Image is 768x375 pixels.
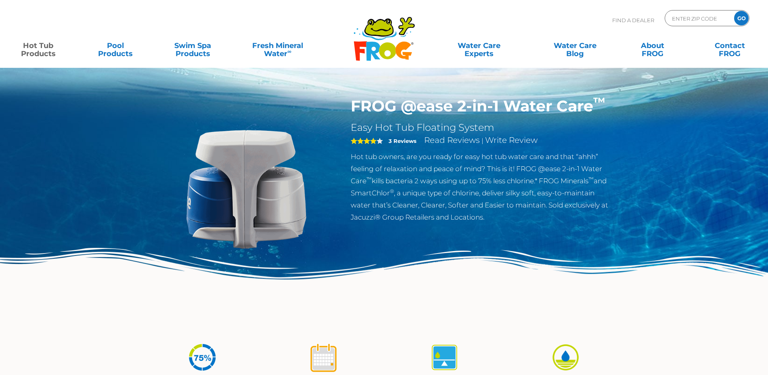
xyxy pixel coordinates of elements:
span: 4 [351,138,377,144]
a: Fresh MineralWater∞ [240,38,315,54]
img: icon-atease-75percent-less [187,342,218,373]
p: Hot tub owners, are you ready for easy hot tub water care and that “ahhh” feeling of relaxation a... [351,151,614,223]
input: GO [734,11,749,25]
a: Read Reviews [424,135,480,145]
p: Find A Dealer [612,10,654,30]
a: Write Review [485,135,538,145]
sup: ™ [588,176,594,182]
a: Water CareExperts [430,38,528,54]
a: ContactFROG [700,38,760,54]
strong: 3 Reviews [389,138,416,144]
a: AboutFROG [622,38,682,54]
sup: ∞ [287,48,291,54]
h1: FROG @ease 2-in-1 Water Care [351,97,614,115]
a: Swim SpaProducts [163,38,223,54]
span: | [481,137,483,145]
sup: ™ [593,94,605,109]
sup: ® [390,188,394,194]
a: PoolProducts [86,38,146,54]
img: icon-atease-easy-on [550,342,581,373]
img: @ease-2-in-1-Holder-v2.png [154,97,339,282]
a: Hot TubProducts [8,38,68,54]
img: icon-atease-shock-once [308,342,339,373]
a: Water CareBlog [545,38,605,54]
h2: Easy Hot Tub Floating System [351,122,614,134]
img: icon-atease-self-regulates [429,342,460,373]
sup: ™ [366,176,372,182]
input: Zip Code Form [671,13,726,24]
